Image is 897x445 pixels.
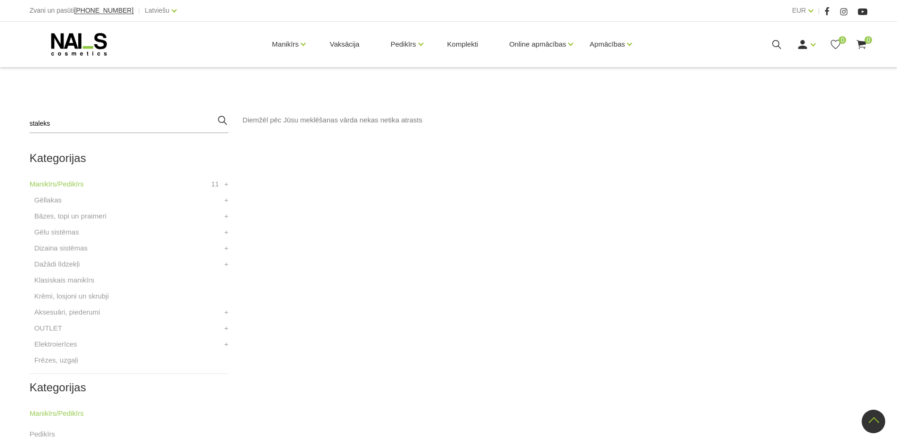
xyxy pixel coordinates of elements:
[856,39,867,50] a: 0
[224,227,228,238] a: +
[30,381,228,394] h2: Kategorijas
[30,178,84,190] a: Manikīrs/Pedikīrs
[34,307,100,318] a: Aksesuāri, piederumi
[211,178,219,190] span: 11
[272,25,299,63] a: Manikīrs
[30,408,84,419] a: Manikīrs/Pedikīrs
[34,243,88,254] a: Dizaina sistēmas
[34,210,106,222] a: Bāzes, topi un praimeri
[30,5,134,16] div: Zvani un pasūti
[224,339,228,350] a: +
[34,194,62,206] a: Gēllakas
[440,22,486,67] a: Komplekti
[30,114,228,133] input: Meklēt produktus ...
[792,5,806,16] a: EUR
[34,275,95,286] a: Klasiskais manikīrs
[34,323,62,334] a: OUTLET
[145,5,170,16] a: Latviešu
[138,5,140,16] span: |
[322,22,367,67] a: Vaksācija
[865,36,872,44] span: 0
[390,25,416,63] a: Pedikīrs
[30,429,55,440] a: Pedikīrs
[224,307,228,318] a: +
[224,323,228,334] a: +
[34,227,79,238] a: Gēlu sistēmas
[224,178,228,190] a: +
[830,39,841,50] a: 0
[224,194,228,206] a: +
[34,259,80,270] a: Dažādi līdzekļi
[34,339,77,350] a: Elektroierīces
[74,7,134,14] a: [PHONE_NUMBER]
[509,25,566,63] a: Online apmācības
[30,152,228,164] h2: Kategorijas
[34,355,78,366] a: Frēzes, uzgaļi
[242,114,867,126] div: Diemžēl pēc Jūsu meklēšanas vārda nekas netika atrasts
[224,259,228,270] a: +
[224,243,228,254] a: +
[224,210,228,222] a: +
[839,36,846,44] span: 0
[818,5,820,16] span: |
[34,291,109,302] a: Krēmi, losjoni un skrubji
[590,25,625,63] a: Apmācības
